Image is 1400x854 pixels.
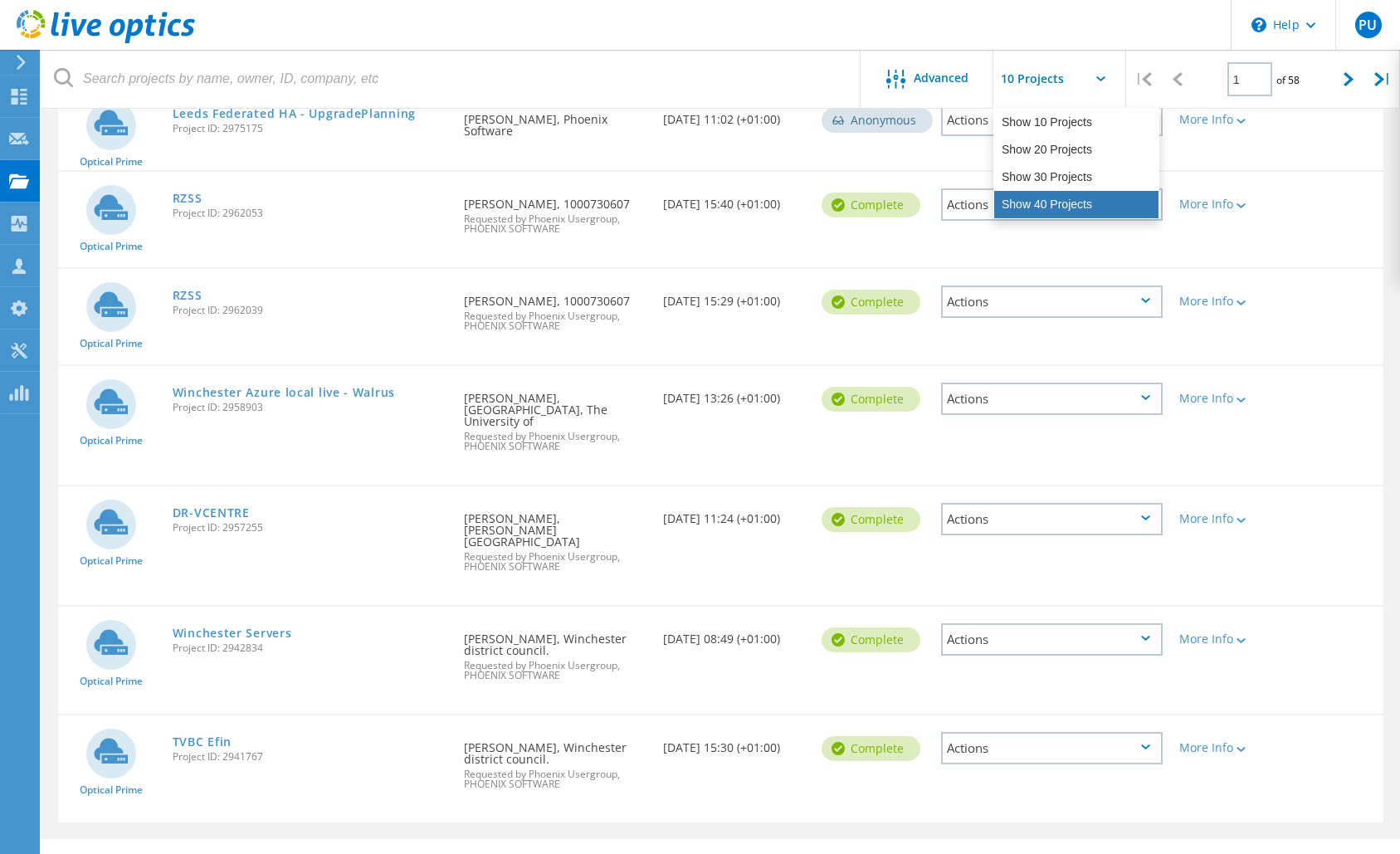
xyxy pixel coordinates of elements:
div: [DATE] 08:49 (+01:00) [655,607,814,661]
div: [PERSON_NAME], [GEOGRAPHIC_DATA], The University of [456,366,655,468]
div: [PERSON_NAME], Winchester district council. [456,715,655,806]
div: Actions [941,104,1163,136]
a: RZSS [173,290,202,301]
span: Project ID: 2962039 [173,305,447,315]
a: TVBC Efin [173,736,232,748]
div: More Info [1179,513,1269,525]
div: [PERSON_NAME], Phoenix Software [456,87,655,154]
span: PU [1359,18,1377,32]
span: Optical Prime [80,676,143,686]
span: Project ID: 2941767 [173,752,447,762]
div: Complete [822,507,920,532]
span: Requested by Phoenix Usergroup, PHOENIX SOFTWARE [464,214,646,234]
div: Show 10 Projects [994,109,1159,136]
div: | [1126,50,1160,109]
a: Winchester Servers [173,627,292,639]
a: DR-VCENTRE [173,507,250,519]
svg: \n [1251,17,1266,32]
div: Complete [822,290,920,315]
span: Project ID: 2957255 [173,523,447,533]
input: Search projects by name, owner, ID, company, etc [41,50,861,108]
span: of 58 [1276,73,1300,87]
div: [DATE] 15:29 (+01:00) [655,269,814,324]
span: Requested by Phoenix Usergroup, PHOENIX SOFTWARE [464,552,646,572]
div: Complete [822,627,920,652]
div: [DATE] 15:30 (+01:00) [655,715,814,770]
span: Requested by Phoenix Usergroup, PHOENIX SOFTWARE [464,432,646,451]
a: RZSS [173,193,202,204]
span: Optical Prime [80,436,143,446]
a: Winchester Azure local live - Walrus [173,387,395,398]
span: Project ID: 2975175 [173,124,447,134]
div: Actions [941,383,1163,415]
div: Show 30 Projects [994,163,1159,191]
div: Actions [941,285,1163,318]
div: More Info [1179,114,1269,125]
div: Actions [941,623,1163,656]
span: Requested by Phoenix Usergroup, PHOENIX SOFTWARE [464,661,646,681]
div: | [1366,50,1400,109]
span: Requested by Phoenix Usergroup, PHOENIX SOFTWARE [464,769,646,789]
div: Actions [941,188,1163,221]
div: [DATE] 15:40 (+01:00) [655,172,814,227]
span: Optical Prime [80,785,143,795]
span: Project ID: 2962053 [173,208,447,218]
div: [PERSON_NAME], Winchester district council. [456,607,655,697]
span: Optical Prime [80,157,143,167]
div: [DATE] 13:26 (+01:00) [655,366,814,421]
div: [DATE] 11:02 (+01:00) [655,87,814,142]
div: Show 40 Projects [994,191,1159,218]
div: More Info [1179,742,1269,754]
span: Optical Prime [80,242,143,251]
span: Project ID: 2942834 [173,643,447,653]
div: More Info [1179,198,1269,210]
a: Leeds Federated HA - UpgradePlanning [173,108,416,120]
div: Anonymous [822,108,933,133]
div: Complete [822,193,920,217]
div: [PERSON_NAME], 1000730607 [456,172,655,251]
a: Live Optics Dashboard [17,35,195,46]
span: Optical Prime [80,339,143,349]
div: Actions [941,503,1163,535]
div: [DATE] 11:24 (+01:00) [655,486,814,541]
div: More Info [1179,633,1269,645]
span: Advanced [914,72,968,84]
div: More Info [1179,295,1269,307]
span: Project ID: 2958903 [173,403,447,412]
div: Actions [941,732,1163,764]
div: More Info [1179,393,1269,404]
span: Optical Prime [80,556,143,566]
div: Complete [822,387,920,412]
div: [PERSON_NAME], [PERSON_NAME][GEOGRAPHIC_DATA] [456,486,655,588]
div: Complete [822,736,920,761]
div: [PERSON_NAME], 1000730607 [456,269,655,348]
span: Requested by Phoenix Usergroup, PHOENIX SOFTWARE [464,311,646,331]
div: Show 20 Projects [994,136,1159,163]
